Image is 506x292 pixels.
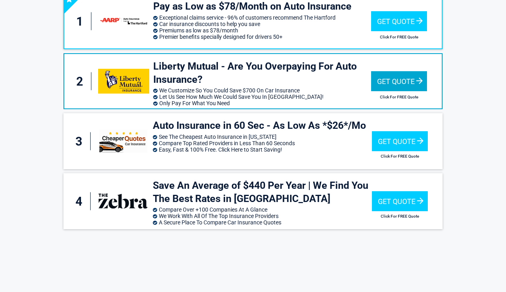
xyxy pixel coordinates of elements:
[153,27,371,34] li: Premiums as low as $78/month
[153,14,371,21] li: Exceptional claims service - 96% of customers recommend The Hartford
[71,192,91,210] div: 4
[72,12,91,30] div: 1
[372,191,428,211] div: Get Quote
[153,219,372,226] li: A Secure Place To Compare Car Insurance Quotes
[371,71,427,91] div: Get Quote
[153,140,372,146] li: Compare Top Rated Providers in Less Than 60 Seconds
[371,95,427,99] h2: Click For FREE Quote
[98,69,149,94] img: libertymutual's logo
[97,189,149,214] img: thezebra's logo
[153,94,371,100] li: Let Us See How Much We Could Save You In [GEOGRAPHIC_DATA]!
[153,87,371,94] li: We Customize So You Could Save $700 On Car Insurance
[153,134,372,140] li: See The Cheapest Auto Insurance in [US_STATE]
[153,34,371,40] li: Premier benefits specially designed for drivers 50+
[372,131,428,151] div: Get Quote
[153,100,371,106] li: Only Pay For What You Need
[153,60,371,86] h3: Liberty Mutual - Are You Overpaying For Auto Insurance?
[153,213,372,219] li: We Work With All Of The Top Insurance Providers
[99,130,147,153] img: cheaper-quotes's logo
[371,11,427,31] div: Get Quote
[372,214,428,218] h2: Click For FREE Quote
[153,179,372,205] h3: Save An Average of $440 Per Year | We Find You The Best Rates in [GEOGRAPHIC_DATA]
[372,154,428,158] h2: Click For FREE Quote
[71,132,91,150] div: 3
[72,72,91,90] div: 2
[153,21,371,27] li: Car insurance discounts to help you save
[153,119,372,132] h3: Auto Insurance in 60 Sec - As Low As *$26*/Mo
[98,9,149,34] img: thehartford's logo
[371,35,427,39] h2: Click For FREE Quote
[153,206,372,213] li: Compare Over +100 Companies At A Glance
[153,146,372,153] li: Easy, Fast & 100% Free. Click Here to Start Saving!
